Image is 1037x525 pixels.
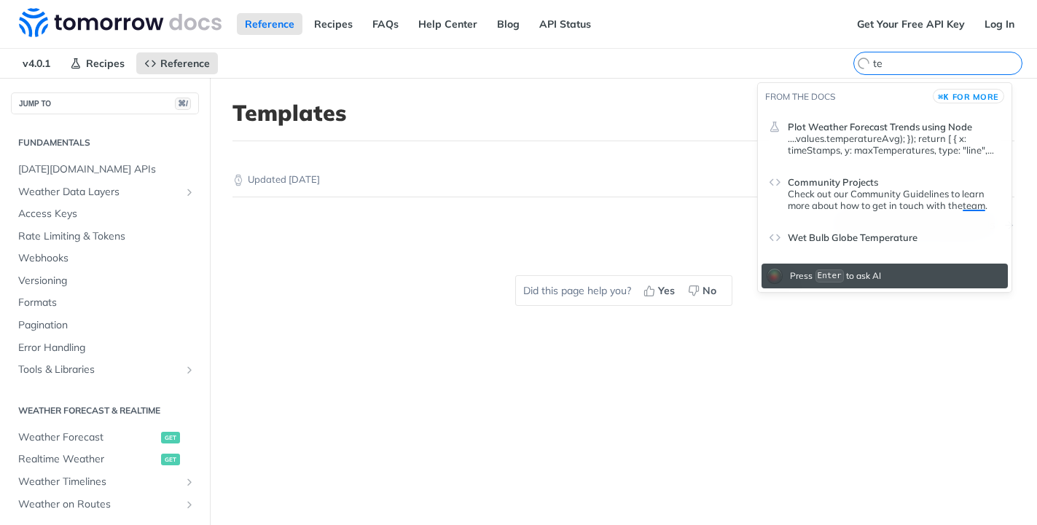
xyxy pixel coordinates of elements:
[786,265,885,287] div: Press to ask AI
[788,133,1001,156] p: ....values.temperatureAvg); }); return [ { x: timeStamps, y: maxTemperatures, type: "line", name:...
[410,13,485,35] a: Help Center
[515,275,732,306] div: Did this page help you?
[489,13,528,35] a: Blog
[873,57,1022,70] input: Searching…
[788,115,1001,133] header: Plot Weather Forecast Trends using Node
[11,359,199,381] a: Tools & LibrariesShow subpages for Tools & Libraries
[364,13,407,35] a: FAQs
[18,318,195,333] span: Pagination
[232,100,1014,126] h1: Templates
[237,13,302,35] a: Reference
[11,494,199,516] a: Weather on RoutesShow subpages for Weather on Routes
[18,229,195,244] span: Rate Limiting & Tokens
[18,475,180,489] span: Weather Timelines
[18,341,195,355] span: Error Handling
[638,280,683,301] button: Yes
[952,92,999,102] span: for more
[765,91,835,102] span: From the docs
[18,185,180,200] span: Weather Data Layers
[788,188,1001,211] div: Community Projects
[184,499,195,510] button: Show subpages for Weather on Routes
[11,427,199,449] a: Weather Forecastget
[18,274,195,288] span: Versioning
[11,337,199,359] a: Error Handling
[762,219,1008,256] a: Wet Bulb Globe Temperature
[788,133,1001,156] div: Plot Weather Forecast Trends using Node
[11,449,199,470] a: Realtime Weatherget
[788,232,917,243] span: Wet Bulb Globe Temperature
[232,203,1014,246] nav: Pagination Controls
[11,248,199,269] a: Webhooks
[184,476,195,488] button: Show subpages for Weather Timelines
[18,162,195,177] span: [DATE][DOMAIN_NAME] APIs
[815,269,844,282] kbd: Enter
[11,226,199,248] a: Rate Limiting & Tokens
[160,57,210,70] span: Reference
[161,432,180,443] span: get
[18,497,180,512] span: Weather on Routes
[11,270,199,292] a: Versioning
[184,186,195,198] button: Show subpages for Weather Data Layers
[933,89,1004,103] button: ⌘Kfor more
[683,280,724,301] button: No
[18,296,195,310] span: Formats
[938,90,949,104] kbd: ⌘K
[11,136,199,149] h2: Fundamentals
[762,108,1008,162] a: Plot Weather Forecast Trends using Node....values.temperatureAvg); }); return [ { x: timeStamps, ...
[86,57,125,70] span: Recipes
[788,226,1001,243] header: Wet Bulb Globe Temperature
[18,363,180,377] span: Tools & Libraries
[531,13,599,35] a: API Status
[11,159,199,181] a: [DATE][DOMAIN_NAME] APIs
[11,203,199,225] a: Access Keys
[15,52,58,74] span: v4.0.1
[11,315,199,336] a: Pagination
[184,364,195,376] button: Show subpages for Tools & Libraries
[18,251,195,266] span: Webhooks
[849,13,973,35] a: Get Your Free API Key
[963,200,985,211] span: team
[62,52,133,74] a: Recipes
[703,283,716,299] span: No
[18,207,195,221] span: Access Keys
[175,98,191,110] span: ⌘/
[18,452,157,467] span: Realtime Weather
[136,52,218,74] a: Reference
[11,404,199,417] h2: Weather Forecast & realtime
[977,13,1022,35] a: Log In
[306,13,361,35] a: Recipes
[788,121,972,133] span: Plot Weather Forecast Trends using Node
[858,58,869,69] svg: Searching…
[19,8,222,37] img: Tomorrow.io Weather API Docs
[658,283,675,299] span: Yes
[232,173,1014,187] p: Updated [DATE]
[762,164,1008,218] a: Community ProjectsCheck out our Community Guidelines to learn more about how to get in touch with...
[11,181,199,203] a: Weather Data LayersShow subpages for Weather Data Layers
[788,176,878,188] span: Community Projects
[788,188,1001,211] p: Check out our Community Guidelines to learn more about how to get in touch with the .
[11,471,199,493] a: Weather TimelinesShow subpages for Weather Timelines
[18,430,157,445] span: Weather Forecast
[11,92,199,114] button: JUMP TO⌘/
[161,454,180,465] span: get
[788,170,1001,188] header: Community Projects
[11,292,199,314] a: Formats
